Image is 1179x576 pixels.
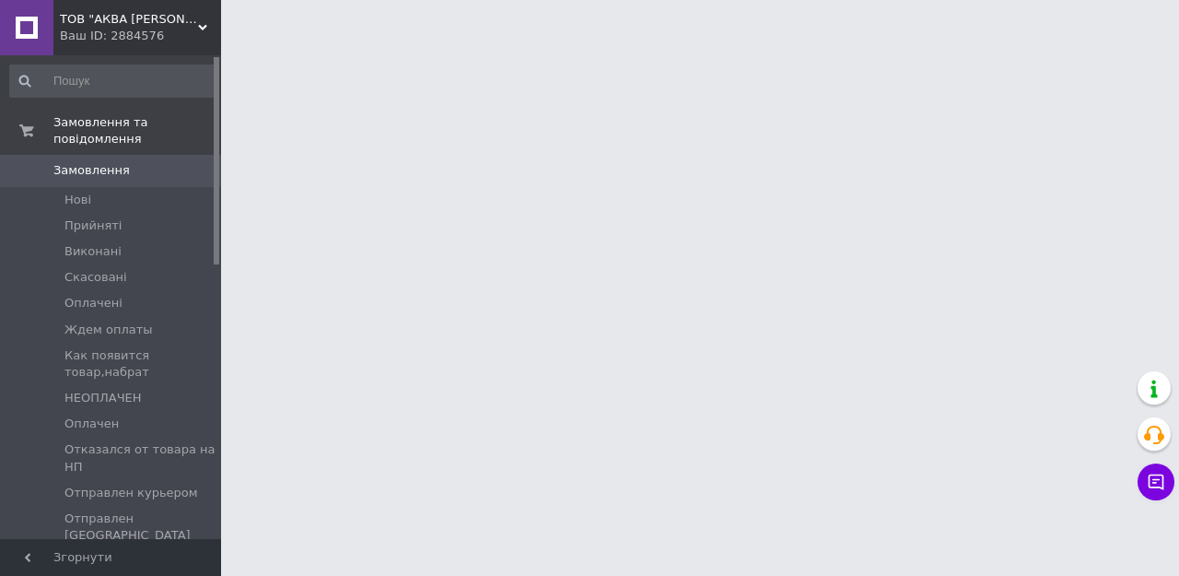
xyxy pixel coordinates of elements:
span: Нові [64,192,91,208]
button: Чат з покупцем [1138,464,1174,500]
span: Отказался от товара на НП [64,441,216,475]
input: Пошук [9,65,217,98]
span: Скасовані [64,269,127,286]
span: Замовлення та повідомлення [53,114,221,147]
span: НЕОПЛАЧЕН [64,390,142,406]
span: Замовлення [53,162,130,179]
span: Виконані [64,243,122,260]
span: Ждем оплаты [64,322,153,338]
span: Оплачені [64,295,123,312]
span: Оплачен [64,416,119,432]
span: Отправлен [GEOGRAPHIC_DATA] [64,511,216,544]
span: Отправлен курьером [64,485,198,501]
span: Прийняті [64,217,122,234]
div: Ваш ID: 2884576 [60,28,221,44]
span: Как появится товар,набрат [64,347,216,381]
span: ТОВ "АКВА ФОРСАЙТ" [60,11,198,28]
